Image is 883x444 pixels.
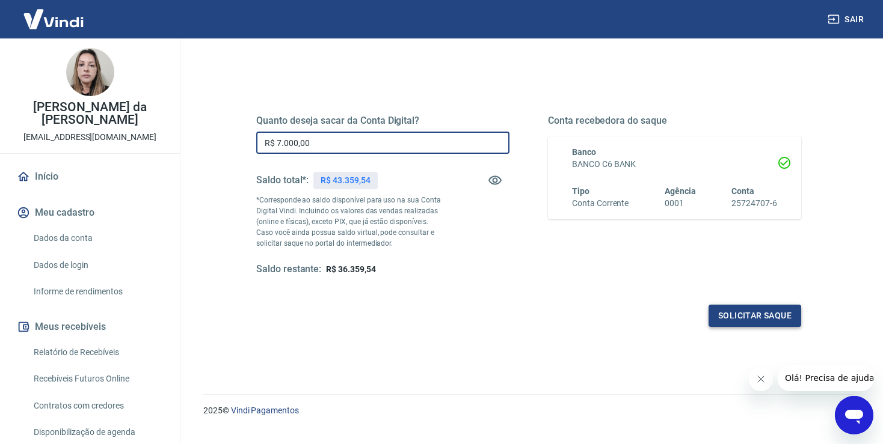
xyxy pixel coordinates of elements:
img: Vindi [14,1,93,37]
p: R$ 43.359,54 [321,174,370,187]
a: Contratos com credores [29,394,165,418]
h5: Quanto deseja sacar da Conta Digital? [256,115,509,127]
a: Dados de login [29,253,165,278]
h5: Saldo restante: [256,263,321,276]
span: Conta [731,186,754,196]
h6: 0001 [665,197,696,210]
p: [PERSON_NAME] da [PERSON_NAME] [10,101,170,126]
h5: Saldo total*: [256,174,309,186]
p: *Corresponde ao saldo disponível para uso na sua Conta Digital Vindi. Incluindo os valores das ve... [256,195,446,249]
span: Banco [572,147,596,157]
button: Solicitar saque [709,305,801,327]
button: Meu cadastro [14,199,165,226]
span: Agência [665,186,696,196]
iframe: Botão para abrir a janela de mensagens [835,396,873,434]
a: Dados da conta [29,226,165,251]
span: Tipo [572,186,589,196]
a: Recebíveis Futuros Online [29,366,165,391]
span: R$ 36.359,54 [326,264,375,274]
h5: Conta recebedora do saque [548,115,801,127]
button: Sair [825,8,869,31]
iframe: Fechar mensagem [749,367,773,391]
a: Informe de rendimentos [29,279,165,304]
img: 843186b2-8d6f-4c15-a557-d9997278eea6.jpeg [66,48,114,96]
p: 2025 © [203,404,854,417]
a: Início [14,163,165,190]
button: Meus recebíveis [14,314,165,340]
h6: Conta Corrente [572,197,629,210]
p: [EMAIL_ADDRESS][DOMAIN_NAME] [23,131,156,144]
a: Relatório de Recebíveis [29,340,165,365]
h6: 25724707-6 [731,197,777,210]
h6: BANCO C6 BANK [572,158,777,171]
a: Vindi Pagamentos [231,406,299,415]
span: Olá! Precisa de ajuda? [7,8,101,18]
iframe: Mensagem da empresa [778,365,873,391]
